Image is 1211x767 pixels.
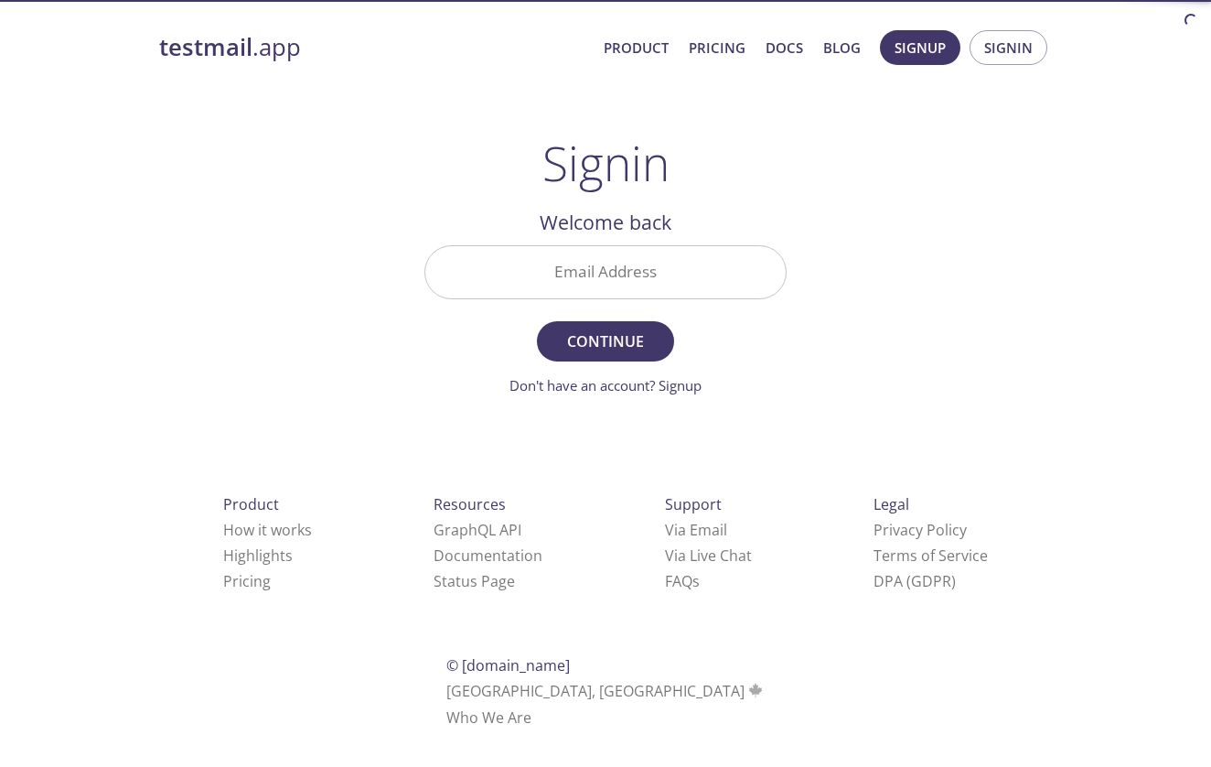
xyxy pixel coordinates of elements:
span: s [692,571,700,591]
span: Resources [434,494,506,514]
span: Signin [984,36,1033,59]
a: Pricing [223,571,271,591]
a: Docs [766,36,803,59]
a: Product [604,36,669,59]
span: Support [665,494,722,514]
a: Via Live Chat [665,546,752,566]
a: testmail.app [159,32,589,63]
a: Terms of Service [873,546,988,566]
span: Product [223,494,279,514]
strong: testmail [159,31,252,63]
h2: Welcome back [424,207,787,238]
span: © [DOMAIN_NAME] [446,655,570,675]
a: Documentation [434,546,542,566]
button: Signup [880,30,960,65]
a: GraphQL API [434,520,521,540]
span: Signup [895,36,946,59]
a: Who We Are [446,708,531,728]
a: Blog [823,36,861,59]
button: Signin [970,30,1047,65]
h1: Signin [542,135,670,190]
a: Highlights [223,546,293,566]
span: Continue [557,329,654,354]
a: Status Page [434,571,515,591]
a: Pricing [689,36,745,59]
a: How it works [223,520,312,540]
a: Via Email [665,520,727,540]
a: Don't have an account? Signup [509,376,702,394]
a: FAQ [665,571,700,591]
button: Continue [537,321,674,362]
a: Privacy Policy [873,520,967,540]
span: Legal [873,494,909,514]
span: [GEOGRAPHIC_DATA], [GEOGRAPHIC_DATA] [446,681,766,701]
a: DPA (GDPR) [873,571,956,591]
